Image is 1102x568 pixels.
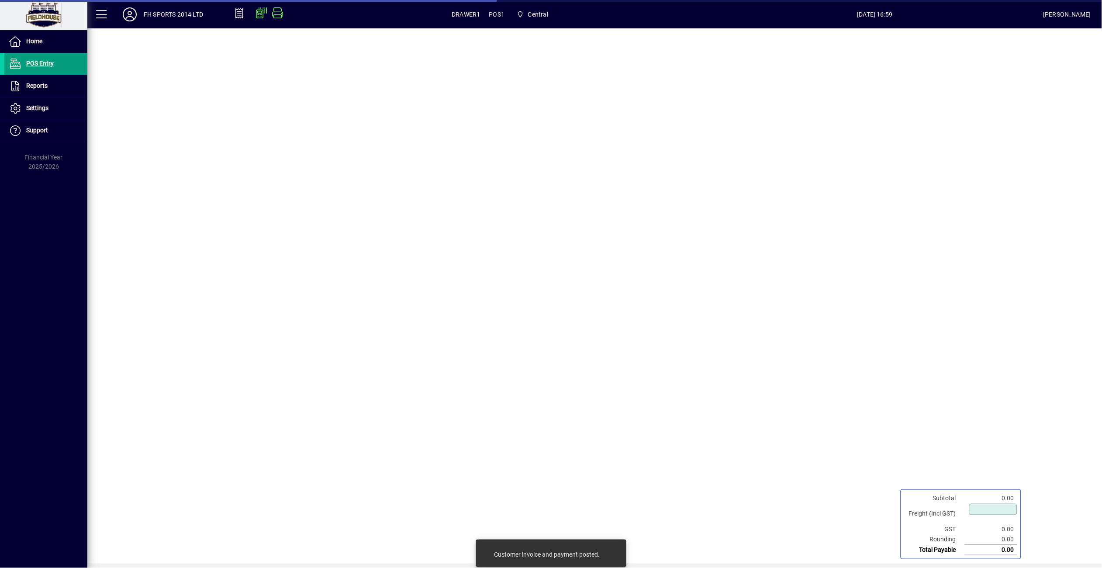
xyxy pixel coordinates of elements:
td: GST [905,524,965,534]
span: Support [26,127,48,134]
span: Central [528,7,548,21]
a: Home [4,31,87,52]
span: POS1 [489,7,505,21]
button: Profile [116,7,144,22]
a: Reports [4,75,87,97]
span: Reports [26,82,48,89]
a: Settings [4,97,87,119]
span: Central [513,7,552,22]
div: [PERSON_NAME] [1043,7,1091,21]
span: DRAWER1 [452,7,480,21]
td: Rounding [905,534,965,545]
span: Home [26,38,42,45]
td: 0.00 [965,524,1017,534]
td: 0.00 [965,545,1017,555]
td: 0.00 [965,534,1017,545]
span: POS Entry [26,60,54,67]
div: FH SPORTS 2014 LTD [144,7,203,21]
span: Settings [26,104,48,111]
td: Subtotal [905,493,965,503]
td: Freight (Incl GST) [905,503,965,524]
span: [DATE] 16:59 [707,7,1043,21]
a: Support [4,120,87,142]
td: 0.00 [965,493,1017,503]
div: Customer invoice and payment posted. [494,550,600,559]
td: Total Payable [905,545,965,555]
